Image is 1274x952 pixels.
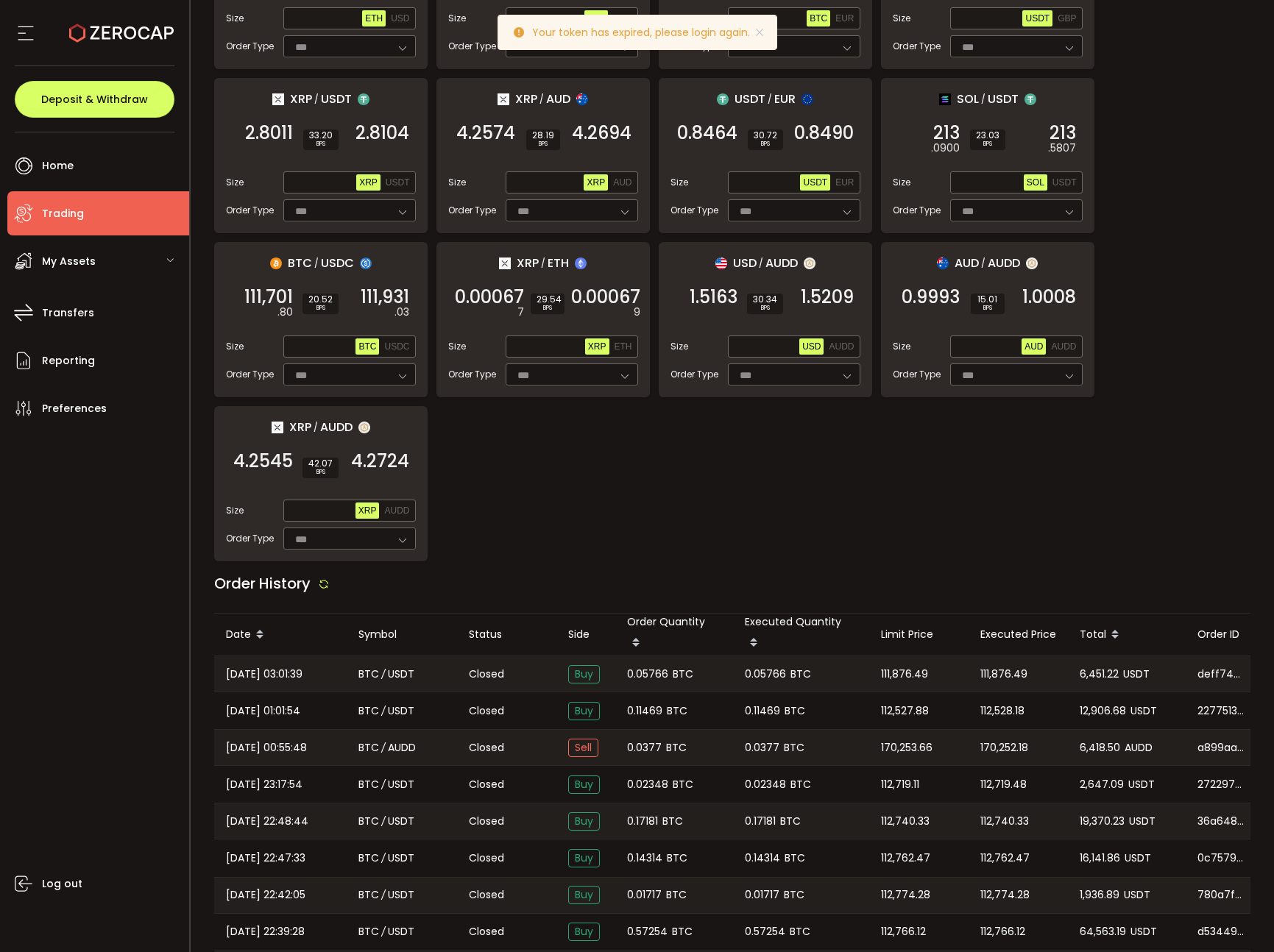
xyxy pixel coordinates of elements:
[627,666,668,683] span: 0.05766
[1080,887,1119,903] span: 1,936.89
[568,923,600,941] span: Buy
[457,626,556,643] div: Status
[802,341,821,352] span: USD
[388,887,414,903] span: USDT
[572,126,631,141] span: 4.2694
[290,90,312,108] span: XRP
[226,40,274,53] span: Order Type
[388,923,414,940] span: USDT
[977,304,999,313] i: BPS
[612,338,635,355] button: ETH
[448,40,496,53] span: Order Type
[957,90,979,108] span: SOL
[1197,703,1245,719] span: 22775138-8b23-47c4-b3d3-7f319f8a80c6
[790,776,811,793] span: BTC
[388,10,412,26] button: USD
[881,666,928,683] span: 111,876.49
[733,254,757,272] span: USD
[355,502,380,519] button: XRP
[980,813,1029,830] span: 112,740.33
[455,290,524,305] span: 0.00067
[980,887,1030,903] span: 112,774.28
[517,254,539,272] span: XRP
[381,502,412,519] button: AUDD
[881,776,919,793] span: 112,719.11
[717,93,729,105] img: usdt_portfolio.svg
[745,923,785,940] span: 0.57254
[498,93,509,105] img: xrp_portfolio.png
[358,666,379,683] span: BTC
[881,923,926,940] span: 112,766.12
[1197,777,1245,792] span: 272297ac-5068-4a9c-b973-bbd1ebfa6835
[1022,338,1046,355] button: AUD
[893,176,910,189] span: Size
[745,666,786,683] span: 0.05766
[832,10,857,26] button: EUR
[673,776,693,793] span: BTC
[1125,739,1153,756] span: AUDD
[980,923,1025,940] span: 112,766.12
[226,532,274,545] span: Order Type
[568,702,600,720] span: Buy
[226,813,308,830] span: [DATE] 22:48:44
[388,739,416,756] span: AUDD
[1048,338,1079,355] button: AUDD
[314,257,319,270] em: /
[532,140,554,149] i: BPS
[1099,793,1274,952] iframe: Chat Widget
[759,257,763,270] em: /
[469,703,504,719] span: Closed
[1197,740,1245,756] span: a899aa7c-a35e-4fa7-b60e-44d5cb53c68c
[365,13,383,24] span: ETH
[753,295,777,304] span: 30.34
[388,666,414,683] span: USDT
[745,776,786,793] span: 0.02348
[715,257,727,269] img: usd_portfolio.svg
[388,703,414,720] span: USDT
[309,140,333,149] i: BPS
[881,813,930,830] span: 112,740.33
[288,254,312,272] span: BTC
[42,302,94,324] span: Transfers
[902,290,960,305] span: 0.9993
[826,338,857,355] button: AUDD
[627,776,668,793] span: 0.02348
[670,368,718,381] span: Order Type
[381,850,386,867] em: /
[784,887,804,903] span: BTC
[469,740,504,756] span: Closed
[835,13,854,24] span: EUR
[613,13,631,24] span: AUD
[981,257,985,270] em: /
[226,504,244,517] span: Size
[362,10,386,26] button: ETH
[666,739,687,756] span: BTC
[980,850,1030,867] span: 112,762.47
[214,573,311,594] span: Order History
[667,850,687,867] span: BTC
[381,776,386,793] em: /
[568,739,598,757] span: Sell
[42,873,82,895] span: Log out
[1051,341,1076,352] span: AUDD
[568,886,600,904] span: Buy
[745,887,779,903] span: 0.01717
[384,341,409,352] span: USDC
[314,421,318,434] em: /
[1050,126,1076,141] span: 213
[807,10,830,26] button: BTC
[358,923,379,940] span: BTC
[321,90,352,108] span: USDT
[969,626,1068,643] div: Executed Price
[627,850,662,867] span: 0.14314
[588,341,606,352] span: XRP
[785,850,805,867] span: BTC
[358,776,379,793] span: BTC
[532,131,554,140] span: 28.19
[627,739,662,756] span: 0.0377
[980,776,1027,793] span: 112,719.48
[662,813,683,830] span: BTC
[939,93,951,105] img: sol_portfolio.png
[469,850,504,866] span: Closed
[381,703,386,720] em: /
